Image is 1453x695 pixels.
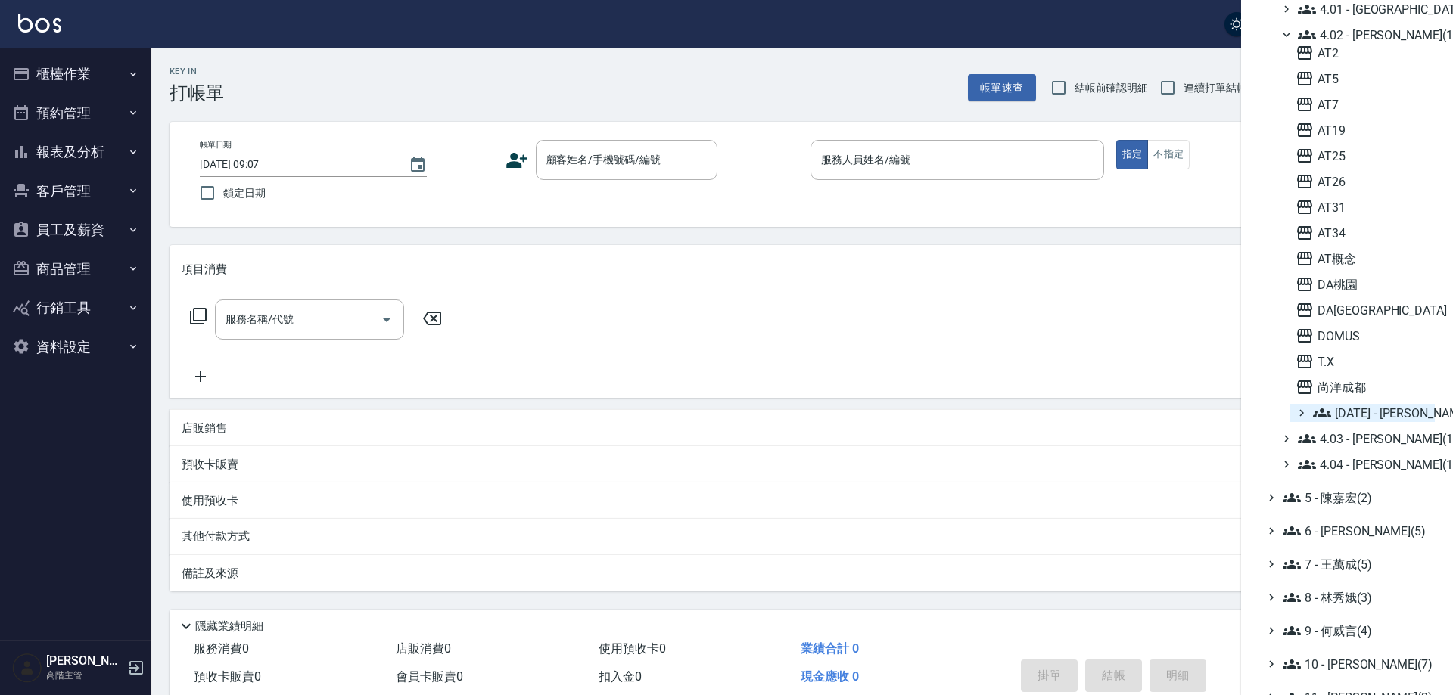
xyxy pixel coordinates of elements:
span: AT31 [1296,198,1429,216]
span: 9 - 何威言(4) [1283,622,1429,640]
span: AT25 [1296,147,1429,165]
span: AT34 [1296,224,1429,242]
span: 6 - [PERSON_NAME](5) [1283,522,1429,540]
span: 5 - 陳嘉宏(2) [1283,489,1429,507]
span: AT概念 [1296,250,1429,268]
span: 8 - 林秀娥(3) [1283,588,1429,607]
span: 4.02 - [PERSON_NAME](1) [1298,26,1429,44]
span: AT19 [1296,121,1429,139]
span: 7 - 王萬成(5) [1283,555,1429,573]
span: DA桃園 [1296,275,1429,293]
span: 10 - [PERSON_NAME](7) [1283,655,1429,673]
span: 4.03 - [PERSON_NAME](11) [1298,430,1429,448]
span: DA[GEOGRAPHIC_DATA] [1296,301,1429,319]
span: DOMUS [1296,327,1429,345]
span: AT5 [1296,70,1429,88]
span: [DATE] - [PERSON_NAME](1) [1313,404,1429,422]
span: 4.04 - [PERSON_NAME](1) [1298,455,1429,473]
span: AT7 [1296,95,1429,113]
span: AT26 [1296,172,1429,191]
span: AT2 [1296,44,1429,62]
span: 尚洋成都 [1296,378,1429,396]
span: T.X [1296,352,1429,371]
